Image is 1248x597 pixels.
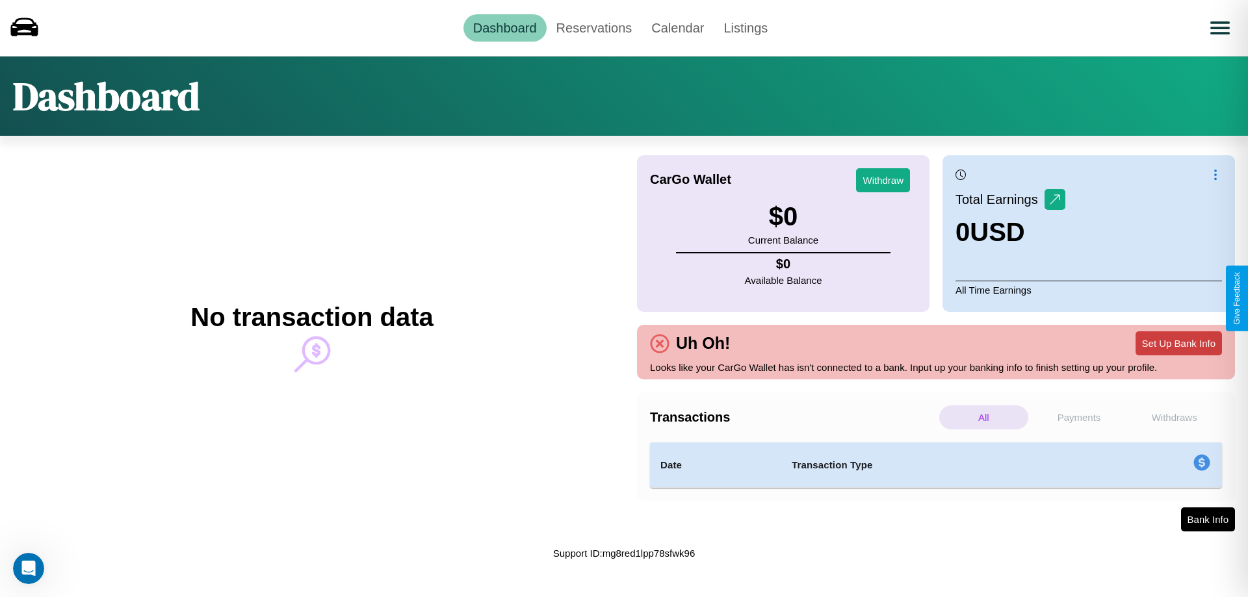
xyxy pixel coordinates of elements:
[463,14,547,42] a: Dashboard
[650,442,1222,488] table: simple table
[642,14,714,42] a: Calendar
[547,14,642,42] a: Reservations
[745,257,822,272] h4: $ 0
[190,303,433,332] h2: No transaction data
[1130,405,1219,429] p: Withdraws
[13,70,200,123] h1: Dashboard
[1136,331,1222,355] button: Set Up Bank Info
[669,334,736,353] h4: Uh Oh!
[955,281,1222,299] p: All Time Earnings
[748,202,818,231] h3: $ 0
[1181,507,1235,531] button: Bank Info
[745,272,822,289] p: Available Balance
[748,231,818,249] p: Current Balance
[856,168,910,192] button: Withdraw
[660,457,771,473] h4: Date
[650,410,936,425] h4: Transactions
[13,553,44,584] iframe: Intercom live chat
[939,405,1028,429] p: All
[553,544,695,562] p: Support ID: mg8red1lpp78sfwk96
[650,172,731,187] h4: CarGo Wallet
[650,359,1222,376] p: Looks like your CarGo Wallet has isn't connected to a bank. Input up your banking info to finish ...
[955,218,1065,247] h3: 0 USD
[792,457,1087,473] h4: Transaction Type
[714,14,777,42] a: Listings
[1232,272,1241,325] div: Give Feedback
[1035,405,1124,429] p: Payments
[955,188,1045,211] p: Total Earnings
[1202,10,1238,46] button: Open menu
